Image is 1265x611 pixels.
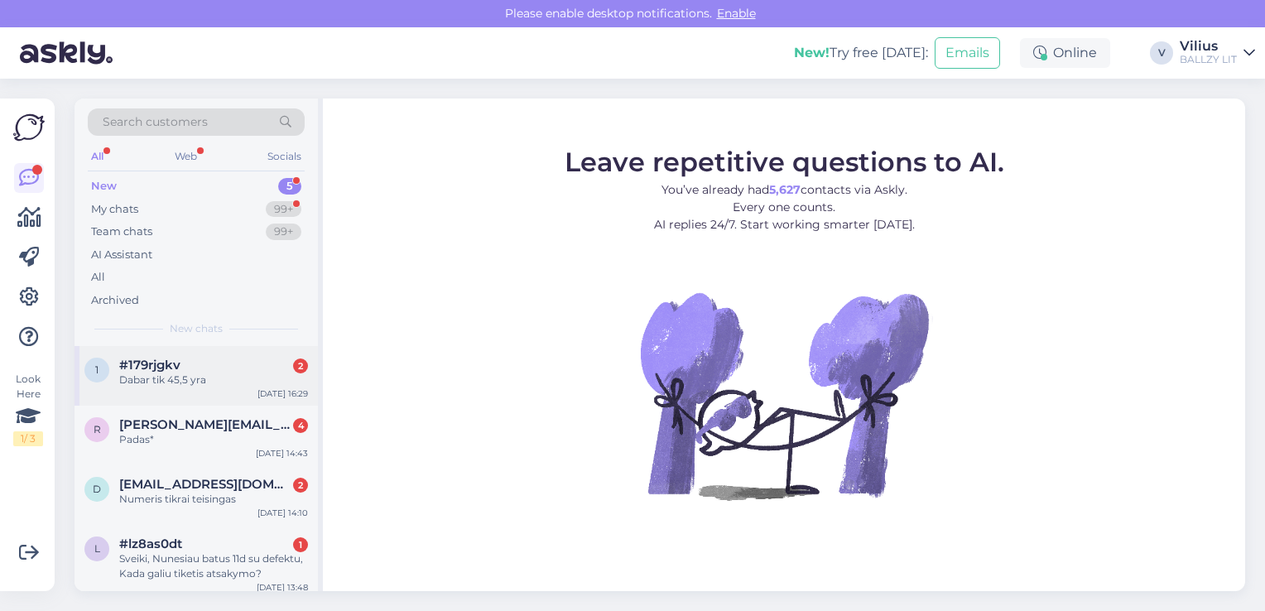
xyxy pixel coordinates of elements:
[565,145,1004,177] span: Leave repetitive questions to AI.
[119,551,308,581] div: Sveiki, Nunesiau batus 11d su defektu, Kada galiu tiketis atsakymo?
[91,292,139,309] div: Archived
[293,537,308,552] div: 1
[103,113,208,131] span: Search customers
[257,581,308,594] div: [DATE] 13:48
[794,43,928,63] div: Try free [DATE]:
[1020,38,1110,68] div: Online
[266,201,301,218] div: 99+
[293,358,308,373] div: 2
[119,536,182,551] span: #lz8as0dt
[1180,40,1255,66] a: ViliusBALLZY LIT
[13,112,45,143] img: Askly Logo
[565,180,1004,233] p: You’ve already had contacts via Askly. Every one counts. AI replies 24/7. Start working smarter [...
[93,483,101,495] span: d
[119,492,308,507] div: Numeris tikrai teisingas
[91,178,117,195] div: New
[935,37,1000,69] button: Emails
[278,178,301,195] div: 5
[91,201,138,218] div: My chats
[794,45,830,60] b: New!
[88,146,107,167] div: All
[119,477,291,492] span: drauge_n@yahoo.com
[13,431,43,446] div: 1 / 3
[171,146,200,167] div: Web
[119,417,291,432] span: renata.ach@icloud.com
[119,358,180,373] span: #179rjgkv
[1150,41,1173,65] div: V
[170,321,223,336] span: New chats
[266,224,301,240] div: 99+
[256,447,308,459] div: [DATE] 14:43
[91,247,152,263] div: AI Assistant
[119,432,308,447] div: Padas*
[293,478,308,493] div: 2
[712,6,761,21] span: Enable
[91,269,105,286] div: All
[94,423,101,435] span: r
[264,146,305,167] div: Socials
[257,387,308,400] div: [DATE] 16:29
[91,224,152,240] div: Team chats
[1180,53,1237,66] div: BALLZY LIT
[769,181,801,196] b: 5,627
[293,418,308,433] div: 4
[119,373,308,387] div: Dabar tik 45,5 yra
[257,507,308,519] div: [DATE] 14:10
[94,542,100,555] span: l
[95,363,99,376] span: 1
[1180,40,1237,53] div: Vilius
[635,246,933,544] img: No Chat active
[13,372,43,446] div: Look Here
